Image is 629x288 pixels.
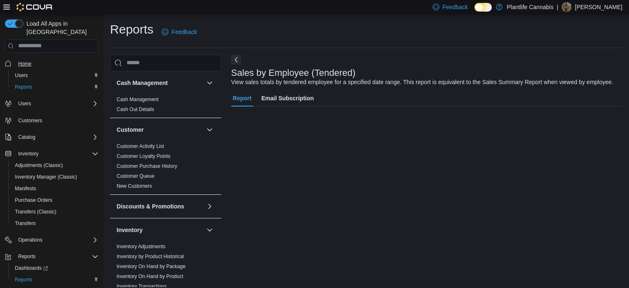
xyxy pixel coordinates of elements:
span: Transfers [12,218,98,228]
div: View sales totals by tendered employee for a specified date range. This report is equivalent to t... [231,78,613,87]
span: Reports [15,84,32,90]
a: Adjustments (Classic) [12,160,66,170]
button: Reports [2,251,102,262]
p: [PERSON_NAME] [575,2,622,12]
span: Email Subscription [261,90,314,106]
a: Users [12,70,31,80]
a: Inventory Manager (Classic) [12,172,80,182]
span: Cash Management [117,96,158,103]
button: Reports [8,81,102,93]
span: Report [233,90,251,106]
button: Adjustments (Classic) [8,160,102,171]
a: Feedback [158,24,200,40]
span: Manifests [15,185,36,192]
button: Transfers [8,218,102,229]
button: Customer [117,126,203,134]
span: Customers [15,115,98,126]
span: Load All Apps in [GEOGRAPHIC_DATA] [23,19,98,36]
span: Transfers (Classic) [15,208,56,215]
a: Customer Purchase History [117,163,177,169]
span: Catalog [18,134,35,140]
h3: Discounts & Promotions [117,202,184,211]
button: Users [2,98,102,109]
span: Inventory [18,150,38,157]
button: Customer [205,125,215,135]
button: Home [2,58,102,70]
span: Home [15,58,98,69]
span: Feedback [172,28,197,36]
h1: Reports [110,21,153,38]
button: Catalog [2,131,102,143]
a: Customer Activity List [117,143,164,149]
button: Inventory [205,225,215,235]
a: Inventory Adjustments [117,244,165,249]
span: Transfers [15,220,36,227]
button: Users [8,70,102,81]
span: Purchase Orders [12,195,98,205]
span: Users [18,100,31,107]
span: Reports [12,82,98,92]
h3: Sales by Employee (Tendered) [231,68,356,78]
span: Catalog [15,132,98,142]
button: Inventory Manager (Classic) [8,171,102,183]
a: Customer Queue [117,173,154,179]
a: Cash Out Details [117,106,154,112]
h3: Inventory [117,226,143,234]
input: Dark Mode [474,3,492,12]
a: New Customers [117,183,152,189]
span: Reports [15,252,98,261]
span: Manifests [12,184,98,194]
p: Plantlife Cannabis [507,2,553,12]
a: Transfers [12,218,39,228]
button: Next [231,55,241,65]
a: Inventory by Product Historical [117,254,184,259]
a: Customer Loyalty Points [117,153,170,159]
a: Transfers (Classic) [12,207,60,217]
span: Transfers (Classic) [12,207,98,217]
span: Reports [18,253,36,260]
a: Inventory On Hand by Package [117,264,186,269]
h3: Customer [117,126,143,134]
span: Dashboards [12,263,98,273]
button: Customers [2,114,102,126]
a: Customers [15,116,45,126]
button: Purchase Orders [8,194,102,206]
button: Discounts & Promotions [205,201,215,211]
span: Inventory Manager (Classic) [15,174,77,180]
p: | [557,2,558,12]
button: Manifests [8,183,102,194]
span: Reports [15,276,32,283]
a: Inventory On Hand by Product [117,273,183,279]
span: New Customers [117,183,152,189]
span: Feedback [442,3,468,11]
img: Cova [17,3,53,11]
button: Inventory [2,148,102,160]
span: Adjustments (Classic) [15,162,63,169]
a: Dashboards [8,262,102,274]
span: Customers [18,117,42,124]
span: Dashboards [15,265,48,271]
button: Reports [15,252,39,261]
button: Inventory [15,149,42,159]
a: Reports [12,82,36,92]
a: Reports [12,275,36,285]
span: Purchase Orders [15,197,53,203]
button: Operations [15,235,46,245]
span: Cash Out Details [117,106,154,113]
span: Operations [15,235,98,245]
div: Cash Management [110,94,221,118]
h3: Cash Management [117,79,168,87]
button: Catalog [15,132,38,142]
a: Dashboards [12,263,51,273]
a: Manifests [12,184,39,194]
a: Home [15,59,35,69]
button: Cash Management [117,79,203,87]
span: Users [15,99,98,109]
